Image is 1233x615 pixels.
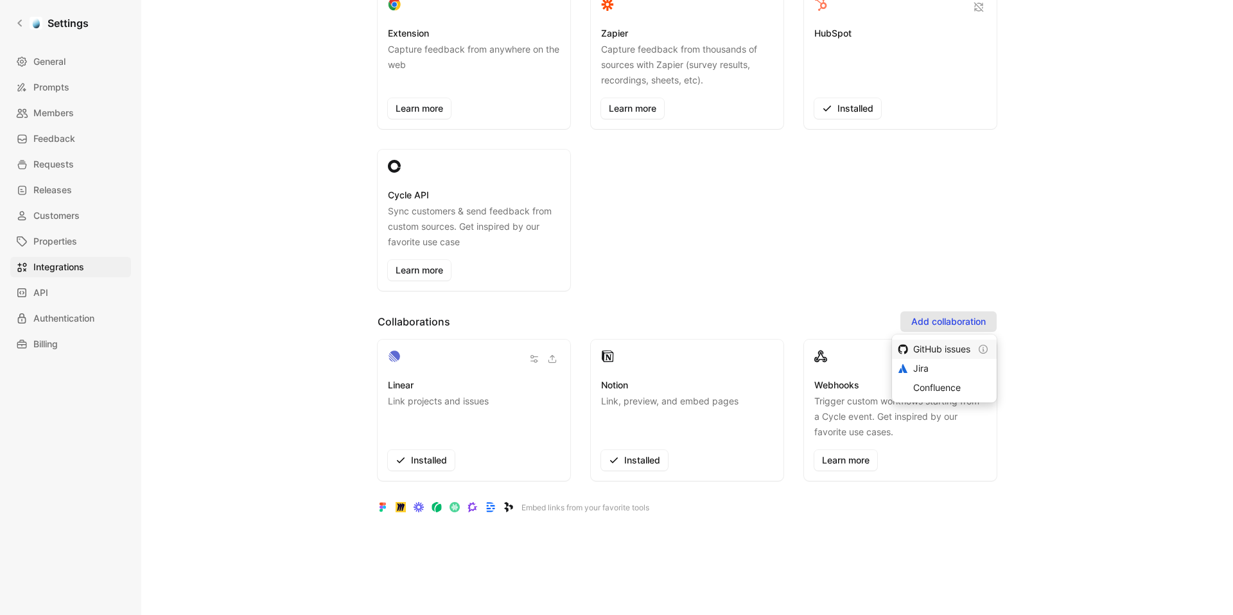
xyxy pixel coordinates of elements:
h3: HubSpot [814,26,852,41]
button: Add collaboration [900,311,997,332]
span: Integrations [33,259,84,275]
span: Customers [33,208,80,223]
p: Sync customers & send feedback from custom sources. Get inspired by our favorite use case [388,204,560,250]
span: Prompts [33,80,69,95]
button: Installed [814,98,881,119]
h1: Settings [48,15,89,31]
span: Requests [33,157,74,172]
span: Members [33,105,74,121]
h3: Linear [388,377,414,393]
h3: Extension [388,26,429,41]
a: Properties [10,231,131,252]
h3: Cycle API [388,187,429,203]
span: Add collaboration [911,314,986,329]
a: API [10,282,131,303]
span: Confluence [913,382,961,393]
span: Installed [609,453,660,468]
a: Learn more [388,98,451,119]
a: Learn more [388,260,451,281]
a: Learn more [814,450,877,471]
p: Embed links from your favorite tools [521,501,649,514]
a: Authentication [10,308,131,329]
a: Members [10,103,131,123]
span: Jira [913,363,929,374]
span: API [33,285,48,300]
p: Capture feedback from thousands of sources with Zapier (survey results, recordings, sheets, etc). [601,42,773,88]
p: Link, preview, and embed pages [601,394,739,440]
h3: Notion [601,377,628,393]
a: Integrations [10,257,131,277]
a: Learn more [601,98,664,119]
h3: Webhooks [814,377,859,393]
button: Installed [601,450,668,471]
span: Authentication [33,311,94,326]
span: Releases [33,182,72,198]
a: Feedback [10,128,131,149]
button: Installed [388,450,455,471]
span: Properties [33,234,77,249]
a: Customers [10,205,131,226]
a: Settings [10,10,94,36]
span: General [33,54,66,69]
span: GitHub issues [913,343,970,354]
a: Billing [10,334,131,354]
span: Installed [396,453,447,468]
p: Capture feedback from anywhere on the web [388,42,560,88]
p: Link projects and issues [388,394,489,440]
span: Billing [33,336,58,352]
p: Trigger custom workflows starting from a Cycle event. Get inspired by our favorite use cases. [814,394,986,440]
h2: Collaborations [378,314,450,329]
h3: Zapier [601,26,628,41]
a: General [10,51,131,72]
span: Installed [822,101,873,116]
a: Releases [10,180,131,200]
a: Prompts [10,77,131,98]
span: Feedback [33,131,75,146]
a: Requests [10,154,131,175]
